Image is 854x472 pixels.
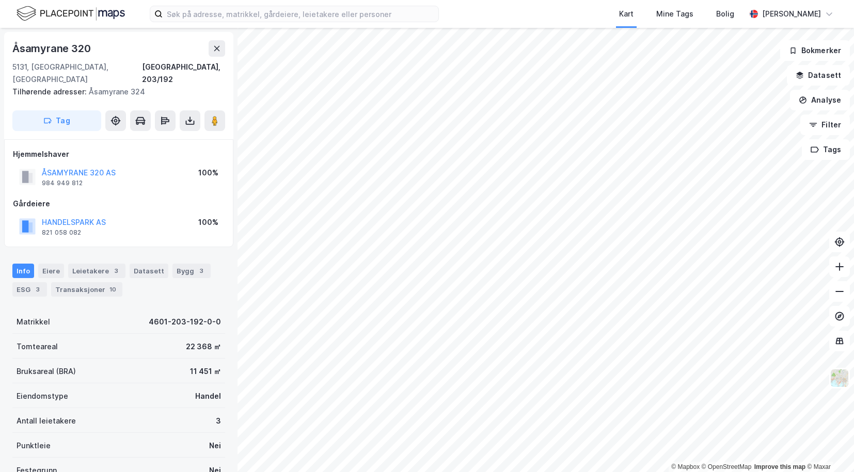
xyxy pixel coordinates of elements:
[656,8,693,20] div: Mine Tags
[671,463,700,470] a: Mapbox
[198,167,218,179] div: 100%
[190,365,221,378] div: 11 451 ㎡
[619,8,634,20] div: Kart
[68,264,125,278] div: Leietakere
[149,316,221,328] div: 4601-203-192-0-0
[186,340,221,353] div: 22 368 ㎡
[754,463,805,470] a: Improve this map
[12,40,92,57] div: Åsamyrane 320
[12,87,89,96] span: Tilhørende adresser:
[209,440,221,452] div: Nei
[172,264,211,278] div: Bygg
[787,65,850,86] button: Datasett
[13,198,225,210] div: Gårdeiere
[12,110,101,131] button: Tag
[762,8,821,20] div: [PERSON_NAME]
[33,284,43,295] div: 3
[38,264,64,278] div: Eiere
[790,90,850,110] button: Analyse
[17,5,125,23] img: logo.f888ab2527a4732fd821a326f86c7f29.svg
[107,284,118,295] div: 10
[780,40,850,61] button: Bokmerker
[196,266,207,276] div: 3
[130,264,168,278] div: Datasett
[716,8,734,20] div: Bolig
[142,61,225,86] div: [GEOGRAPHIC_DATA], 203/192
[42,229,81,237] div: 821 058 082
[13,148,225,160] div: Hjemmelshaver
[802,139,850,160] button: Tags
[12,282,47,297] div: ESG
[17,340,58,353] div: Tomteareal
[17,365,76,378] div: Bruksareal (BRA)
[111,266,121,276] div: 3
[12,264,34,278] div: Info
[17,316,50,328] div: Matrikkel
[198,216,218,229] div: 100%
[216,415,221,427] div: 3
[702,463,752,470] a: OpenStreetMap
[195,390,221,402] div: Handel
[17,440,51,452] div: Punktleie
[12,86,217,98] div: Åsamyrane 324
[163,6,438,22] input: Søk på adresse, matrikkel, gårdeiere, leietakere eller personer
[17,390,68,402] div: Eiendomstype
[51,282,122,297] div: Transaksjoner
[800,115,850,135] button: Filter
[17,415,76,427] div: Antall leietakere
[12,61,142,86] div: 5131, [GEOGRAPHIC_DATA], [GEOGRAPHIC_DATA]
[830,368,849,388] img: Z
[802,422,854,472] iframe: Chat Widget
[42,179,83,187] div: 984 949 812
